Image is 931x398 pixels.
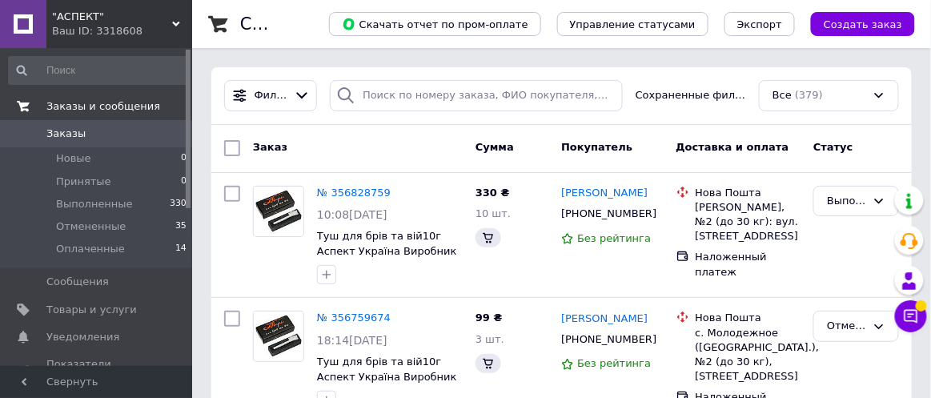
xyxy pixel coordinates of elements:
button: Создать заказ [811,12,915,36]
span: Без рейтинга [577,357,651,369]
span: Выполненные [56,197,133,211]
h1: Список заказов [240,14,378,34]
span: 330 [170,197,187,211]
span: Новые [56,151,91,166]
a: Туш для брів та вій10г Аспект Україна Виробник [317,230,457,257]
span: Доставка и оплата [676,141,789,153]
span: Экспорт [737,18,782,30]
button: Экспорт [724,12,795,36]
span: 18:14[DATE] [317,334,387,347]
button: Скачать отчет по пром-оплате [329,12,541,36]
span: 35 [175,219,187,234]
span: 0 [181,151,187,166]
div: [PHONE_NUMBER] [558,329,652,350]
div: [PHONE_NUMBER] [558,203,652,224]
div: Нова Пошта [696,186,801,200]
div: Выполнен [827,193,866,210]
span: Уведомления [46,330,119,344]
span: 99 ₴ [476,312,503,324]
span: Создать заказ [824,18,902,30]
span: Покупатель [561,141,632,153]
span: Скачать отчет по пром-оплате [342,17,528,31]
span: Заказы [46,127,86,141]
span: 3 шт. [476,333,504,345]
span: 10 шт. [476,207,511,219]
span: Принятые [56,175,111,189]
div: Наложенный платеж [696,250,801,279]
div: Ваш ID: 3318608 [52,24,192,38]
button: Чат с покупателем [895,300,927,332]
span: Без рейтинга [577,232,651,244]
span: Сохраненные фильтры: [636,88,746,103]
a: № 356759674 [317,312,391,324]
span: 10:08[DATE] [317,208,387,221]
div: [PERSON_NAME], №2 (до 30 кг): вул. [STREET_ADDRESS] [696,200,801,244]
span: Фильтры [255,88,287,103]
span: 330 ₴ [476,187,510,199]
div: с. Молодежное ([GEOGRAPHIC_DATA].), №2 (до 30 кг), [STREET_ADDRESS] [696,326,801,384]
span: Сообщения [46,275,109,289]
a: Создать заказ [795,18,915,30]
span: Все [772,88,792,103]
a: Фото товару [253,311,304,362]
a: [PERSON_NAME] [561,312,648,327]
a: Фото товару [253,186,304,237]
span: Сумма [476,141,514,153]
input: Поиск по номеру заказа, ФИО покупателя, номеру телефона, Email, номеру накладной [330,80,623,111]
span: Оплаченные [56,242,125,256]
a: № 356828759 [317,187,391,199]
a: [PERSON_NAME] [561,186,648,201]
span: 0 [181,175,187,189]
button: Управление статусами [557,12,708,36]
span: Отмененные [56,219,126,234]
img: Фото товару [254,187,303,236]
input: Поиск [8,56,188,85]
span: Статус [813,141,853,153]
span: Показатели работы компании [46,357,148,386]
span: Управление статусами [570,18,696,30]
span: "АСПЕКТ" [52,10,172,24]
div: Нова Пошта [696,311,801,325]
a: Туш для брів та вій10г Аспект Україна Виробник [317,356,457,383]
div: Отменен [827,318,866,335]
img: Фото товару [254,312,303,361]
span: (379) [795,89,823,101]
span: Товары и услуги [46,303,137,317]
span: Заказ [253,141,287,153]
span: 14 [175,242,187,256]
span: Заказы и сообщения [46,99,160,114]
